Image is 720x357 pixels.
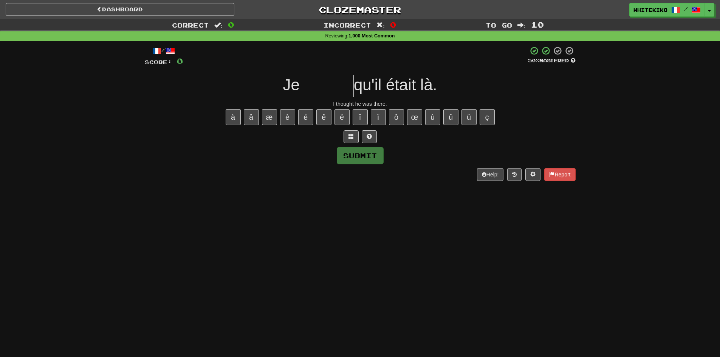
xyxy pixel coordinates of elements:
button: ë [334,109,350,125]
span: qu'il était là. [354,76,437,94]
button: î [353,109,368,125]
span: 0 [228,20,234,29]
span: whitekiko [633,6,667,13]
button: ï [371,109,386,125]
button: ù [425,109,440,125]
button: Report [544,168,575,181]
button: û [443,109,458,125]
strong: 1,000 Most Common [348,33,395,39]
a: Dashboard [6,3,234,16]
span: : [214,22,223,28]
span: : [376,22,385,28]
button: ô [389,109,404,125]
a: whitekiko / [629,3,705,17]
span: Incorrect [324,21,371,29]
span: Je [283,76,300,94]
span: 0 [177,56,183,66]
span: / [684,6,688,11]
button: Round history (alt+y) [507,168,522,181]
a: Clozemaster [246,3,474,16]
span: Score: [145,59,172,65]
button: è [280,109,295,125]
span: : [517,22,526,28]
button: Help! [477,168,504,181]
button: â [244,109,259,125]
span: Correct [172,21,209,29]
button: œ [407,109,422,125]
button: Single letter hint - you only get 1 per sentence and score half the points! alt+h [362,130,377,143]
button: æ [262,109,277,125]
button: Switch sentence to multiple choice alt+p [344,130,359,143]
button: Submit [337,147,384,164]
span: 10 [531,20,544,29]
span: To go [486,21,512,29]
div: / [145,46,183,56]
button: à [226,109,241,125]
span: 0 [390,20,396,29]
button: ü [461,109,477,125]
div: I thought he was there. [145,100,576,108]
span: 50 % [528,57,539,63]
button: ç [480,109,495,125]
button: é [298,109,313,125]
div: Mastered [528,57,576,64]
button: ê [316,109,331,125]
